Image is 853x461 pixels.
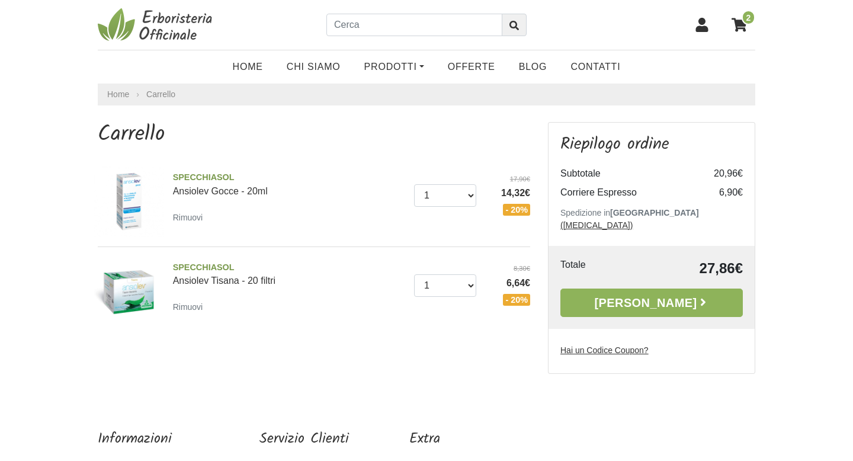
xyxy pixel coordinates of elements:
[485,174,530,184] del: 17,90€
[146,89,175,99] a: Carrello
[436,55,507,79] a: OFFERTE
[560,220,633,230] a: ([MEDICAL_DATA])
[173,171,405,184] span: SPECCHIASOL
[507,55,559,79] a: Blog
[173,302,203,312] small: Rimuovi
[560,345,649,355] u: Hai un Codice Coupon?
[627,258,743,279] td: 27,86€
[259,431,349,448] h5: Servizio Clienti
[560,164,695,183] td: Subtotale
[94,167,164,237] img: Ansiolev Gocce - 20ml
[275,55,352,79] a: Chi Siamo
[485,264,530,274] del: 8,30€
[98,84,755,105] nav: breadcrumb
[560,135,743,155] h3: Riepilogo ordine
[107,88,129,101] a: Home
[94,257,164,327] img: Ansiolev Tisana - 20 filtri
[98,7,216,43] img: Erboristeria Officinale
[560,289,743,317] a: [PERSON_NAME]
[221,55,275,79] a: Home
[173,213,203,222] small: Rimuovi
[742,10,755,25] span: 2
[326,14,502,36] input: Cerca
[610,208,699,217] b: [GEOGRAPHIC_DATA]
[173,261,405,286] a: SPECCHIASOLAnsiolev Tisana - 20 filtri
[173,299,208,314] a: Rimuovi
[560,344,649,357] label: Hai un Codice Coupon?
[98,431,198,448] h5: Informazioni
[485,186,530,200] span: 14,32€
[409,431,488,448] h5: Extra
[485,276,530,290] span: 6,64€
[695,183,743,202] td: 6,90€
[173,171,405,196] a: SPECCHIASOLAnsiolev Gocce - 20ml
[560,258,627,279] td: Totale
[173,261,405,274] span: SPECCHIASOL
[98,122,530,148] h1: Carrello
[503,204,530,216] span: - 20%
[352,55,436,79] a: Prodotti
[560,183,695,202] td: Corriere Espresso
[560,207,743,232] p: Spedizione in
[559,55,632,79] a: Contatti
[503,294,530,306] span: - 20%
[695,164,743,183] td: 20,96€
[726,10,755,40] a: 2
[173,210,208,225] a: Rimuovi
